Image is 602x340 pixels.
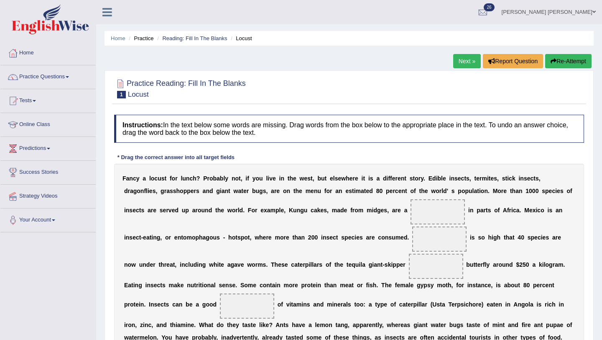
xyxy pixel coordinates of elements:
[128,90,149,98] small: Locust
[227,207,232,214] b: w
[176,188,180,194] b: h
[345,188,349,194] b: e
[458,188,462,194] b: p
[235,175,239,182] b: o
[352,188,354,194] b: t
[170,175,172,182] b: f
[469,188,472,194] b: u
[122,175,126,182] b: F
[225,175,228,182] b: y
[149,175,151,182] b: l
[279,175,281,182] b: i
[570,188,572,194] b: f
[203,175,207,182] b: P
[217,207,221,214] b: h
[549,188,552,194] b: e
[256,188,260,194] b: u
[503,188,507,194] b: e
[293,175,296,182] b: e
[324,188,327,194] b: f
[215,207,217,214] b: t
[133,175,136,182] b: c
[268,175,269,182] b: i
[481,188,485,194] b: o
[153,188,156,194] b: s
[114,115,584,143] h4: In the text below some words are missing. Drag words from the box below to the appropriate place ...
[191,188,194,194] b: e
[518,175,520,182] b: i
[335,175,338,182] b: s
[196,207,198,214] b: r
[158,175,161,182] b: u
[206,188,209,194] b: n
[451,175,454,182] b: n
[474,188,477,194] b: a
[449,175,451,182] b: i
[232,175,235,182] b: n
[209,175,213,182] b: o
[198,207,202,214] b: o
[458,175,461,182] b: e
[288,175,290,182] b: t
[259,188,263,194] b: g
[293,188,296,194] b: t
[410,188,414,194] b: o
[193,175,196,182] b: h
[149,188,153,194] b: e
[241,188,243,194] b: t
[388,175,390,182] b: f
[483,54,543,68] button: Report Question
[438,175,441,182] b: b
[505,175,508,182] b: t
[566,188,570,194] b: o
[247,175,249,182] b: f
[271,188,274,194] b: a
[239,175,241,182] b: t
[356,188,361,194] b: m
[289,175,293,182] b: h
[306,188,311,194] b: m
[136,207,139,214] b: c
[283,188,287,194] b: o
[487,175,489,182] b: i
[353,175,355,182] b: r
[447,188,448,194] b: '
[238,188,241,194] b: a
[466,175,469,182] b: s
[421,175,423,182] b: y
[311,175,313,182] b: t
[213,175,217,182] b: b
[209,207,212,214] b: d
[156,188,157,194] b: ,
[196,175,200,182] b: ?
[129,175,133,182] b: n
[182,175,186,182] b: u
[545,54,592,68] button: Re-Attempt
[144,188,146,194] b: f
[501,188,503,194] b: r
[140,188,144,194] b: n
[164,175,166,182] b: t
[229,34,252,42] li: Locust
[555,188,557,194] b: i
[154,175,158,182] b: c
[0,65,96,86] a: Practice Questions
[477,188,479,194] b: t
[354,188,356,194] b: i
[379,188,383,194] b: 0
[259,175,263,182] b: u
[370,175,373,182] b: s
[117,91,126,98] span: 1
[172,207,175,214] b: e
[497,188,501,194] b: o
[469,175,471,182] b: ,
[296,188,299,194] b: h
[489,175,491,182] b: t
[314,188,318,194] b: n
[263,188,266,194] b: s
[436,188,439,194] b: o
[480,175,482,182] b: r
[484,3,494,11] span: 26
[431,188,436,194] b: w
[148,188,149,194] b: i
